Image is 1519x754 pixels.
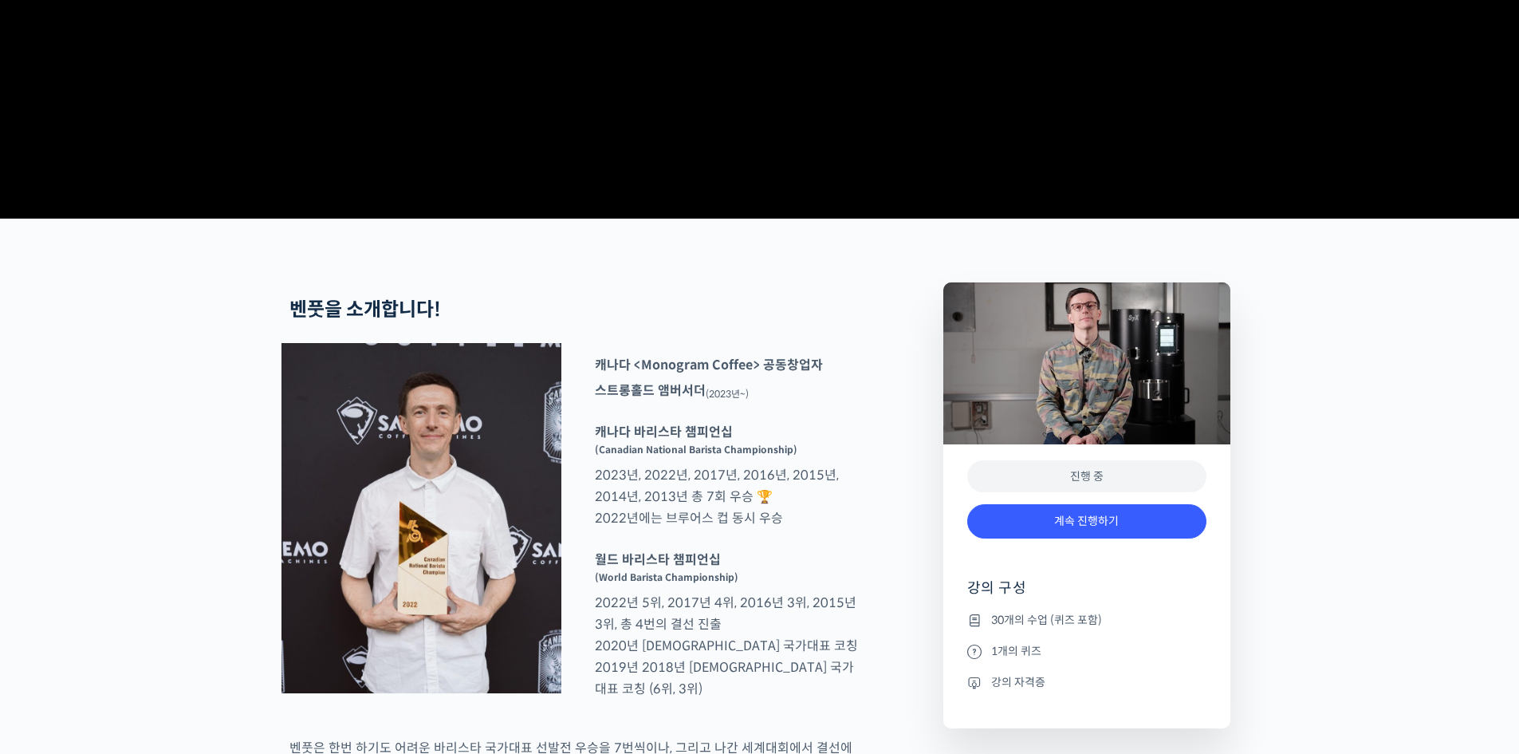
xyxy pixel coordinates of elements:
p: 2023년, 2022년, 2017년, 2016년, 2015년, 2014년, 2013년 총 7회 우승 🏆 2022년에는 브루어스 컵 동시 우승 [587,421,867,529]
li: 30개의 수업 (퀴즈 포함) [967,610,1206,630]
span: 설정 [246,530,266,543]
sub: (2023년~) [706,388,749,400]
strong: 캐나다 바리스타 챔피언십 [595,424,733,440]
div: 진행 중 [967,460,1206,493]
h4: 강의 구성 [967,578,1206,610]
a: 계속 진행하기 [967,504,1206,539]
span: 대화 [146,531,165,543]
span: 홈 [50,530,60,543]
a: 홈 [5,506,105,546]
h2: 벤풋을 소개합니다! [289,298,859,322]
strong: 캐나다 <Monogram Coffee> 공동창업자 [595,357,823,373]
strong: 스트롱홀드 앰버서더 [595,382,706,399]
p: 2022년 5위, 2017년 4위, 2016년 3위, 2015년 3위, 총 4번의 결선 진출 2020년 [DEMOGRAPHIC_DATA] 국가대표 코칭 2019년 2018년 ... [587,549,867,700]
sup: (World Barista Championship) [595,571,738,583]
strong: 월드 바리스타 챔피언십 [595,551,721,568]
sup: (Canadian National Barista Championship) [595,444,797,456]
a: 설정 [206,506,306,546]
a: 대화 [105,506,206,546]
li: 1개의 퀴즈 [967,641,1206,661]
li: 강의 자격증 [967,673,1206,692]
